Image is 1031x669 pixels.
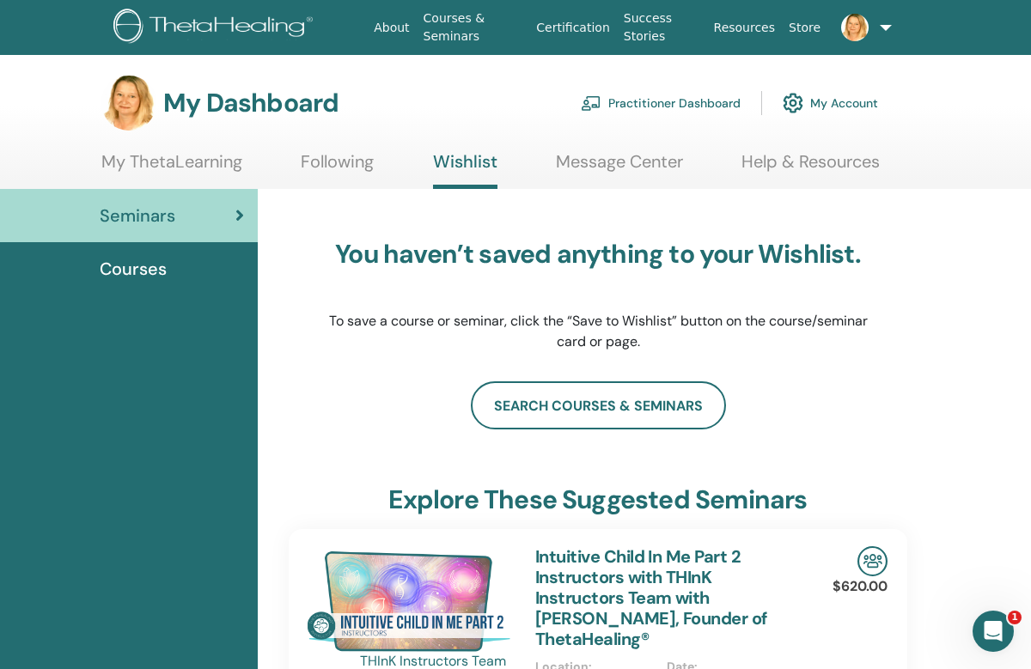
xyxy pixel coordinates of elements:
span: Seminars [100,203,175,228]
a: Resources [707,12,783,44]
img: cog.svg [783,88,803,118]
p: To save a course or seminar, click the “Save to Wishlist” button on the course/seminar card or page. [327,311,869,352]
a: Wishlist [433,151,497,189]
a: Practitioner Dashboard [581,84,741,122]
a: Following [301,151,374,185]
a: Store [782,12,827,44]
span: Courses [100,256,167,282]
a: Certification [529,12,616,44]
img: default.jpg [841,14,869,41]
a: search courses & seminars [471,381,726,429]
h3: You haven’t saved anything to your Wishlist. [327,239,869,270]
a: Courses & Seminars [417,3,530,52]
h3: My Dashboard [163,88,339,119]
iframe: Intercom live chat [973,611,1014,652]
h3: explore these suggested seminars [388,484,807,515]
a: About [367,12,416,44]
img: logo.png [113,9,319,47]
a: Message Center [556,151,683,185]
img: default.jpg [101,76,156,131]
a: Help & Resources [741,151,880,185]
a: My ThetaLearning [101,151,242,185]
a: My Account [783,84,878,122]
img: In-Person Seminar [857,546,888,576]
span: 1 [1008,611,1022,624]
img: Intuitive Child In Me Part 2 Instructors [303,546,515,656]
a: Success Stories [617,3,707,52]
p: $620.00 [833,576,888,597]
img: chalkboard-teacher.svg [581,95,601,111]
a: Intuitive Child In Me Part 2 Instructors with THInK Instructors Team with [PERSON_NAME], Founder ... [535,545,767,650]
